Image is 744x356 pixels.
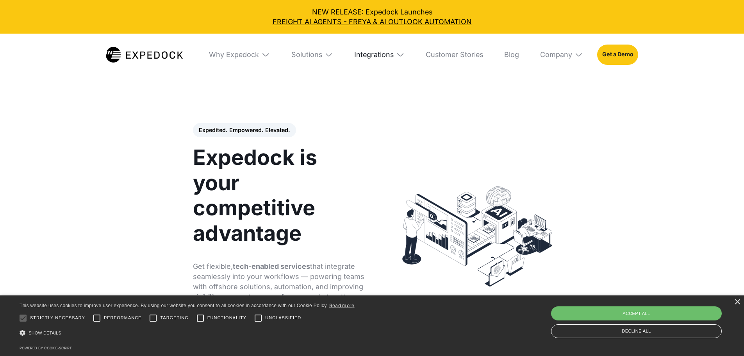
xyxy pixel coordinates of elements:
a: Get a Demo [597,45,638,65]
div: Solutions [291,50,322,59]
span: Targeting [160,315,188,321]
a: Blog [497,34,526,76]
span: This website uses cookies to improve user experience. By using our website you consent to all coo... [20,303,328,308]
div: Integrations [347,34,412,76]
div: Decline all [551,324,722,338]
a: Customer Stories [419,34,490,76]
span: Unclassified [265,315,301,321]
a: Powered by cookie-script [20,346,72,350]
a: FREIGHT AI AGENTS - FREYA & AI OUTLOOK AUTOMATION [7,17,737,27]
div: Company [540,50,572,59]
div: Why Expedock [202,34,277,76]
strong: tech-enabled services [233,262,310,270]
span: Strictly necessary [30,315,85,321]
div: Integrations [354,50,394,59]
span: Performance [104,315,142,321]
div: Why Expedock [209,50,259,59]
iframe: Chat Widget [614,272,744,356]
h1: Expedock is your competitive advantage [193,145,366,246]
div: Company [533,34,590,76]
div: NEW RELEASE: Expedock Launches [7,7,737,27]
span: Show details [29,331,61,335]
div: Show details [20,327,355,339]
div: Solutions [284,34,340,76]
span: Functionality [207,315,246,321]
div: Accept all [551,306,722,320]
a: Read more [329,302,355,308]
p: Get flexible, that integrate seamlessly into your workflows — powering teams with offshore soluti... [193,261,366,312]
